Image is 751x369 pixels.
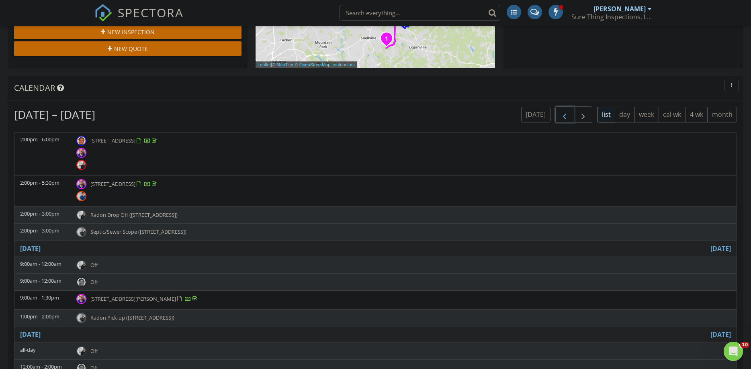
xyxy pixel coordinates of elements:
td: 2:00pm - 3:00pm [14,223,71,240]
span: 10 [740,342,749,348]
h2: [DATE] – [DATE] [14,106,95,122]
img: pxl_20250620_150422975.jpg [76,191,86,201]
button: day [615,107,635,122]
img: pxl_20250620_150422975.jpg [76,227,86,237]
img: pxl_20220411_185449159.mp.jpg [76,294,86,304]
img: pxl_20220411_185449159.mp.jpg [76,179,86,189]
img: pxl_20220411_185449159.mp.jpg [76,148,86,158]
td: 9:00am - 12:00am [14,257,71,273]
input: Search everything... [340,5,500,21]
button: list [597,107,615,122]
a: [STREET_ADDRESS] [90,137,158,144]
span: New Inspection [107,28,155,36]
button: 4 wk [685,107,708,122]
a: Leaflet [258,62,271,67]
th: Go to August 24, 2025 [14,326,737,343]
a: © MapTiler [272,62,294,67]
button: New Inspection [14,24,241,39]
span: [STREET_ADDRESS][PERSON_NAME] [90,295,176,302]
th: Go to August 23, 2025 [14,240,737,257]
a: © OpenStreetMap contributors [295,62,355,67]
a: Go to August 24, 2025 [710,330,731,339]
div: | [256,61,357,68]
img: mitch.png [76,277,86,287]
img: 5ba0388c324b4e5089513cfad90a6200_1.jpg [76,160,86,170]
button: [DATE] [521,107,550,122]
button: month [707,107,737,122]
td: 9:00am - 12:00am [14,273,71,290]
a: Go to August 23, 2025 [20,244,41,253]
div: Sure Thing Inspections, LLC [571,13,652,21]
iframe: Intercom live chat [724,342,743,361]
td: 1:00pm - 2:00pm [14,310,71,326]
span: Radon Pick-up ([STREET_ADDRESS]) [90,314,174,321]
a: [STREET_ADDRESS] [90,180,158,188]
span: [STREET_ADDRESS] [90,180,135,188]
td: 2:00pm - 5:30pm [14,175,71,206]
span: [STREET_ADDRESS] [90,137,135,144]
a: SPECTORA [94,11,184,28]
i: 1 [385,36,388,42]
span: Off [90,347,98,355]
span: SPECTORA [118,4,184,21]
img: mitch.png [76,136,86,146]
img: The Best Home Inspection Software - Spectora [94,4,112,22]
button: New Quote [14,41,241,56]
span: Septic/Sewer Scope ([STREET_ADDRESS]) [90,228,186,235]
button: Previous [555,106,574,123]
td: 2:00pm - 3:00pm [14,206,71,223]
div: 1697 Preserve Park Dr, Loganville, GA 30052 [387,38,391,43]
img: pxl_20250620_150422975.jpg [76,313,86,323]
a: Go to August 23, 2025 [710,244,731,253]
td: 2:00pm - 6:00pm [14,132,71,175]
td: all-day [14,343,71,360]
img: 5ba0388c324b4e5089513cfad90a6200_1.jpg [76,210,86,220]
a: [STREET_ADDRESS][PERSON_NAME] [90,295,199,302]
img: 5ba0388c324b4e5089513cfad90a6200_1.jpg [76,260,86,270]
img: 5ba0388c324b4e5089513cfad90a6200_1.jpg [76,346,86,356]
td: 9:00am - 1:30pm [14,290,71,309]
span: Calendar [14,82,55,93]
span: Off [90,261,98,269]
span: New Quote [114,45,148,53]
a: Go to August 24, 2025 [20,330,41,339]
button: Next [574,106,593,123]
button: cal wk [659,107,686,122]
span: Radon Drop Off ([STREET_ADDRESS]) [90,211,178,218]
div: [PERSON_NAME] [593,5,646,13]
span: Off [90,278,98,285]
button: week [634,107,659,122]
